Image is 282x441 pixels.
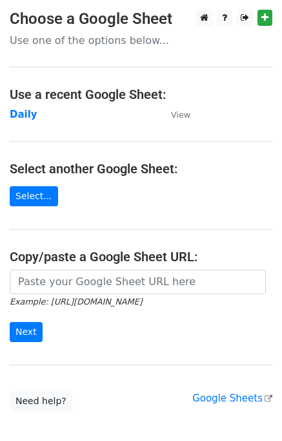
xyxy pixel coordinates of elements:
small: View [171,110,190,120]
a: Need help? [10,391,72,411]
small: Example: [URL][DOMAIN_NAME] [10,297,142,307]
h4: Use a recent Google Sheet: [10,87,272,102]
h4: Select another Google Sheet: [10,161,272,177]
h4: Copy/paste a Google Sheet URL: [10,249,272,264]
input: Paste your Google Sheet URL here [10,270,266,294]
input: Next [10,322,43,342]
a: Google Sheets [192,393,272,404]
a: View [158,109,190,120]
a: Select... [10,186,58,206]
p: Use one of the options below... [10,34,272,47]
a: Daily [10,109,37,120]
h3: Choose a Google Sheet [10,10,272,28]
